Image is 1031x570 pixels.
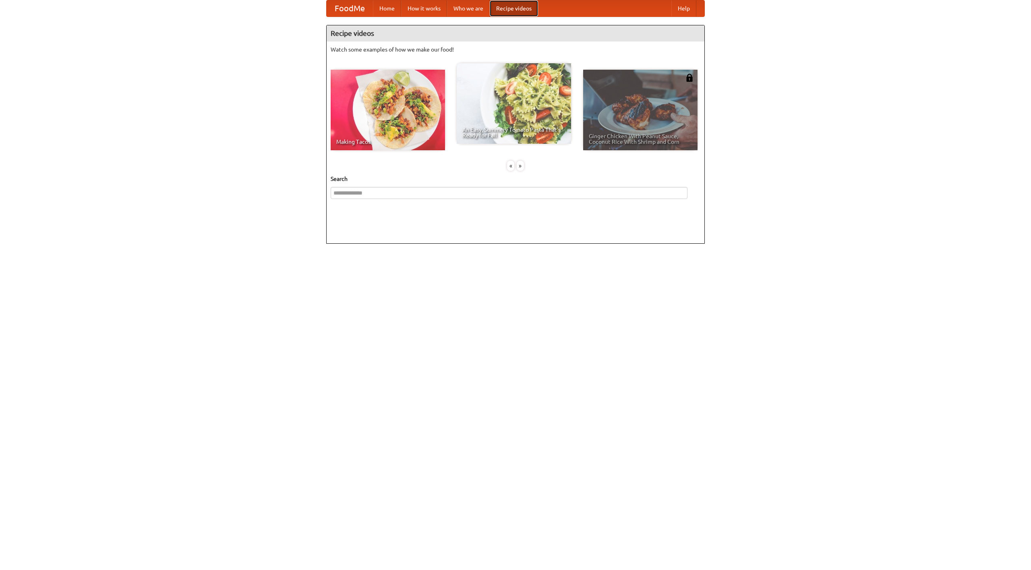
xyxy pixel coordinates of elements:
span: Making Tacos [336,139,439,145]
a: Help [671,0,696,17]
a: Making Tacos [331,70,445,150]
h5: Search [331,175,700,183]
p: Watch some examples of how we make our food! [331,46,700,54]
h4: Recipe videos [327,25,704,41]
a: How it works [401,0,447,17]
a: An Easy, Summery Tomato Pasta That's Ready for Fall [457,63,571,144]
div: » [517,161,524,171]
div: « [507,161,514,171]
span: An Easy, Summery Tomato Pasta That's Ready for Fall [462,127,565,138]
a: Who we are [447,0,490,17]
img: 483408.png [685,74,694,82]
a: FoodMe [327,0,373,17]
a: Recipe videos [490,0,538,17]
a: Home [373,0,401,17]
